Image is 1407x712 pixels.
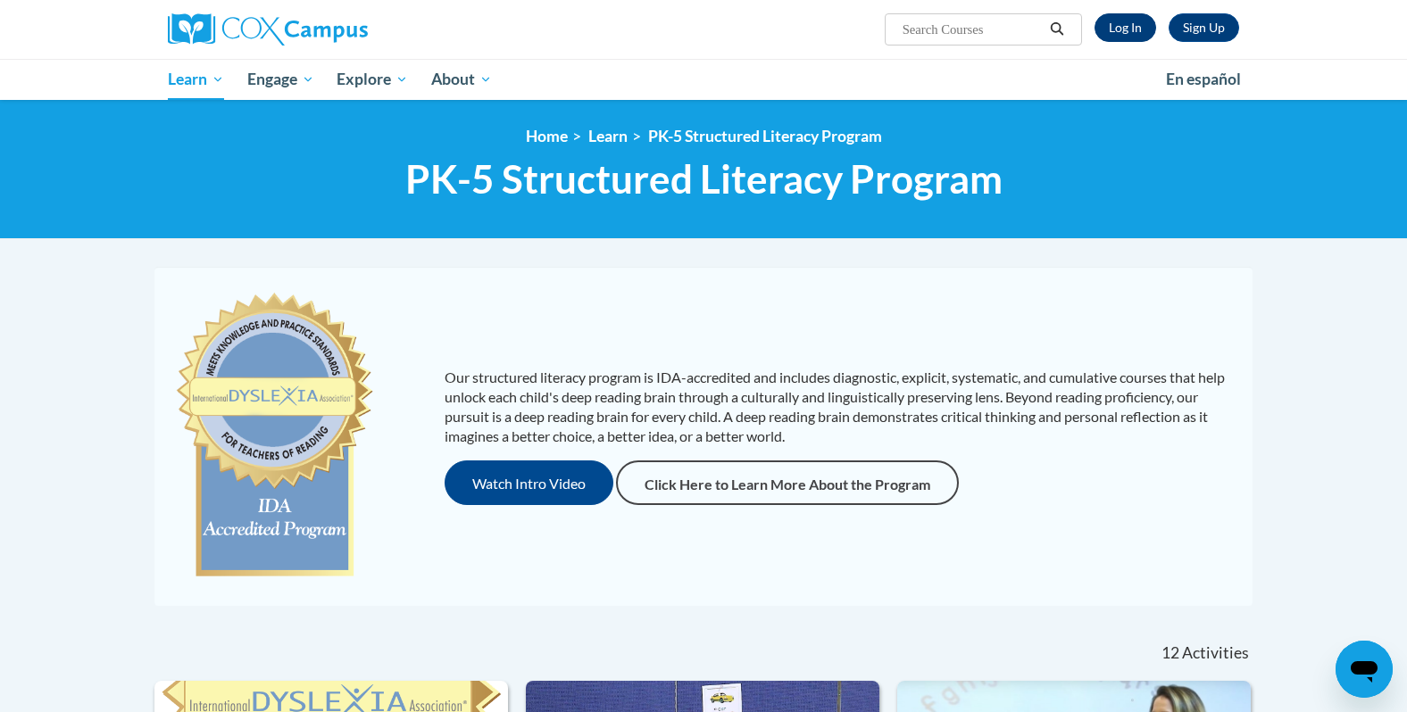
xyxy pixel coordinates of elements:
span: Activities [1182,643,1249,663]
a: Register [1169,13,1239,42]
span: About [431,69,492,90]
div: Main menu [141,59,1266,100]
iframe: Button to launch messaging window [1336,641,1393,698]
a: Click Here to Learn More About the Program [616,460,959,505]
a: Log In [1095,13,1156,42]
a: Engage [236,59,326,100]
a: Learn [588,127,628,145]
a: Home [526,127,568,145]
a: About [420,59,504,100]
span: Learn [168,69,224,90]
a: Explore [325,59,420,100]
span: 12 [1161,643,1179,663]
img: c477cda6-e343-453b-bfce-d6f9e9818e1c.png [172,285,377,588]
p: Our structured literacy program is IDA-accredited and includes diagnostic, explicit, systematic, ... [445,368,1235,446]
a: PK-5 Structured Literacy Program [648,127,882,145]
span: PK-5 Structured Literacy Program [405,155,1003,203]
span: Engage [247,69,314,90]
button: Watch Intro Video [445,460,613,505]
span: En español [1166,70,1241,88]
input: Search Courses [901,19,1044,40]
span: Explore [337,69,408,90]
a: Learn [156,59,236,100]
button: Search [1044,19,1070,40]
a: Cox Campus [168,13,507,46]
a: En español [1154,61,1253,98]
img: Cox Campus [168,13,368,46]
